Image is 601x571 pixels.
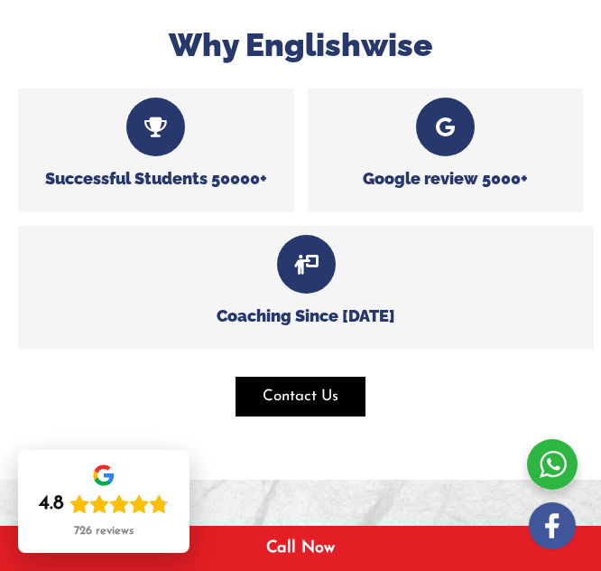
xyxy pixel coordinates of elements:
div: 726 reviews [74,524,134,538]
span: Contact Us [263,386,338,407]
p: Coaching Since [DATE] [27,304,585,327]
h2: Why Englishwise [18,24,583,66]
a: Call Now [266,540,335,557]
p: Successful Students 50000+ [27,167,285,190]
button: Contact Us [236,377,365,417]
p: Google review 5000+ [317,167,575,190]
div: 4.8 [39,491,64,517]
div: Rating: 4.8 out of 5 [39,491,169,517]
img: white-facebook.png [529,502,576,549]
